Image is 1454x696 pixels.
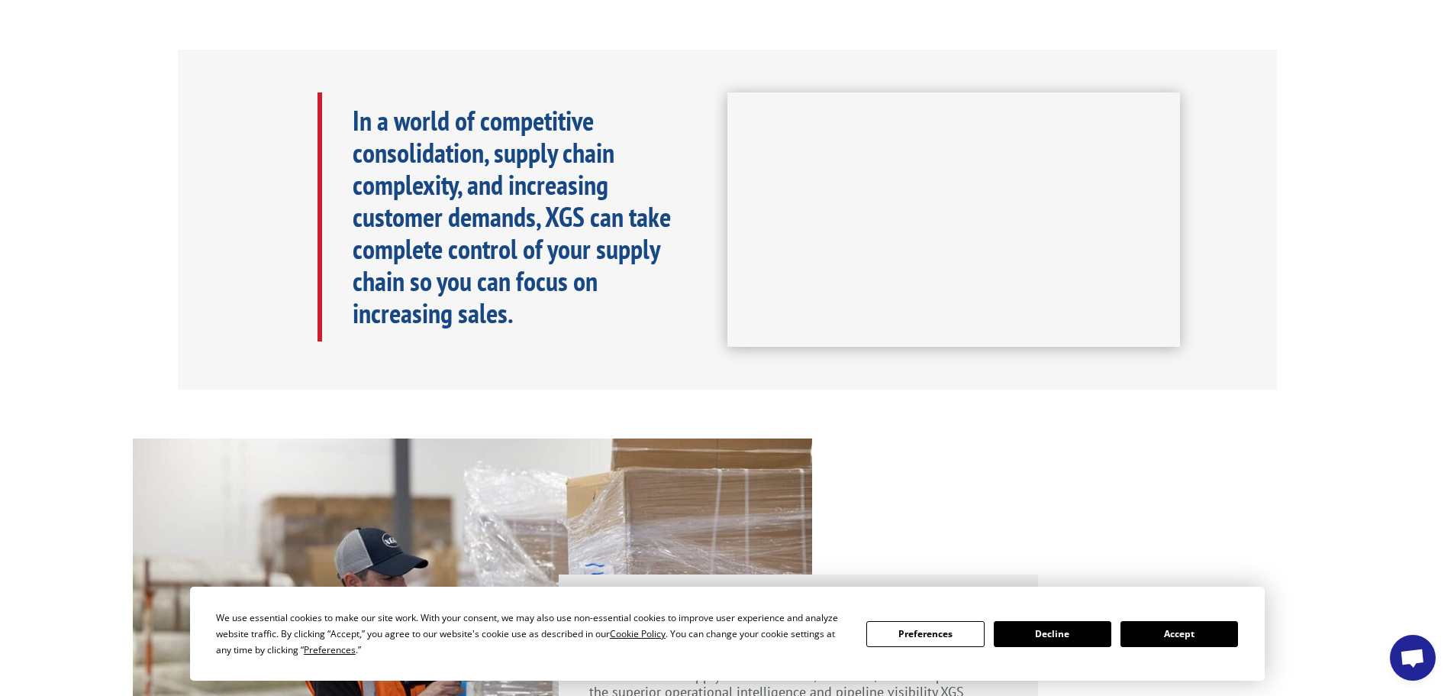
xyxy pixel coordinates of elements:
[190,587,1265,681] div: Cookie Consent Prompt
[216,610,848,658] div: We use essential cookies to make our site work. With your consent, we may also use non-essential ...
[353,102,671,331] b: In a world of competitive consolidation, supply chain complexity, and increasing customer demands...
[304,643,356,656] span: Preferences
[1390,635,1436,681] div: Open chat
[610,627,666,640] span: Cookie Policy
[1120,621,1238,647] button: Accept
[727,92,1180,348] iframe: XGS Logistics Solutions
[866,621,984,647] button: Preferences
[994,621,1111,647] button: Decline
